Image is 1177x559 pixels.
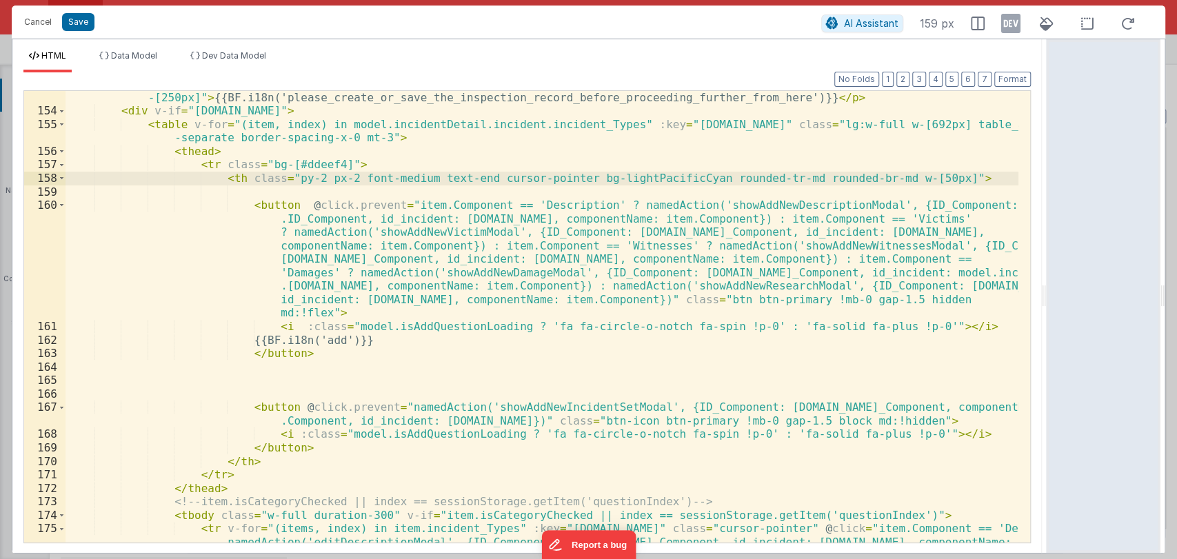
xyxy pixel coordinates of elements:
[24,185,66,199] div: 159
[24,104,66,118] div: 154
[24,387,66,401] div: 166
[111,50,157,61] span: Data Model
[24,158,66,172] div: 157
[896,72,909,87] button: 2
[24,334,66,347] div: 162
[920,15,954,32] span: 159 px
[202,50,266,61] span: Dev Data Model
[24,172,66,185] div: 158
[24,455,66,469] div: 170
[541,530,636,559] iframe: Marker.io feedback button
[24,360,66,374] div: 164
[24,199,66,320] div: 160
[62,13,94,31] button: Save
[834,72,879,87] button: No Folds
[24,374,66,387] div: 165
[994,72,1031,87] button: Format
[17,12,59,32] button: Cancel
[945,72,958,87] button: 5
[844,17,898,29] span: AI Assistant
[24,320,66,334] div: 161
[24,118,66,145] div: 155
[24,495,66,509] div: 173
[41,50,66,61] span: HTML
[24,400,66,427] div: 167
[24,347,66,360] div: 163
[961,72,975,87] button: 6
[24,441,66,455] div: 169
[912,72,926,87] button: 3
[24,482,66,496] div: 172
[821,14,903,32] button: AI Assistant
[24,509,66,522] div: 174
[882,72,894,87] button: 1
[929,72,943,87] button: 4
[24,468,66,482] div: 171
[24,145,66,159] div: 156
[24,77,66,104] div: 153
[978,72,992,87] button: 7
[24,427,66,441] div: 168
